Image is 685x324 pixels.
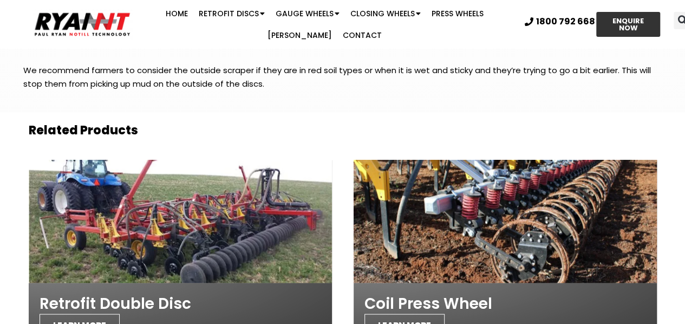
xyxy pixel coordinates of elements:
[23,63,662,96] p: We recommend farmers to consider the outside scraper if they are in red soil types or when it is ...
[193,3,270,24] a: Retrofit Discs
[160,3,193,24] a: Home
[345,3,426,24] a: Closing Wheels
[596,12,660,37] a: ENQUIRE NOW
[525,17,595,26] a: 1800 792 668
[536,17,595,26] span: 1800 792 668
[32,9,133,40] img: Ryan NT logo
[606,17,650,31] span: ENQUIRE NOW
[337,24,387,46] a: Contact
[262,24,337,46] a: [PERSON_NAME]
[29,123,657,139] h2: Related Products
[133,3,517,46] nav: Menu
[40,294,321,313] h2: Retrofit Double Disc
[364,294,646,313] h2: Coil Press Wheel
[270,3,345,24] a: Gauge Wheels
[426,3,489,24] a: Press Wheels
